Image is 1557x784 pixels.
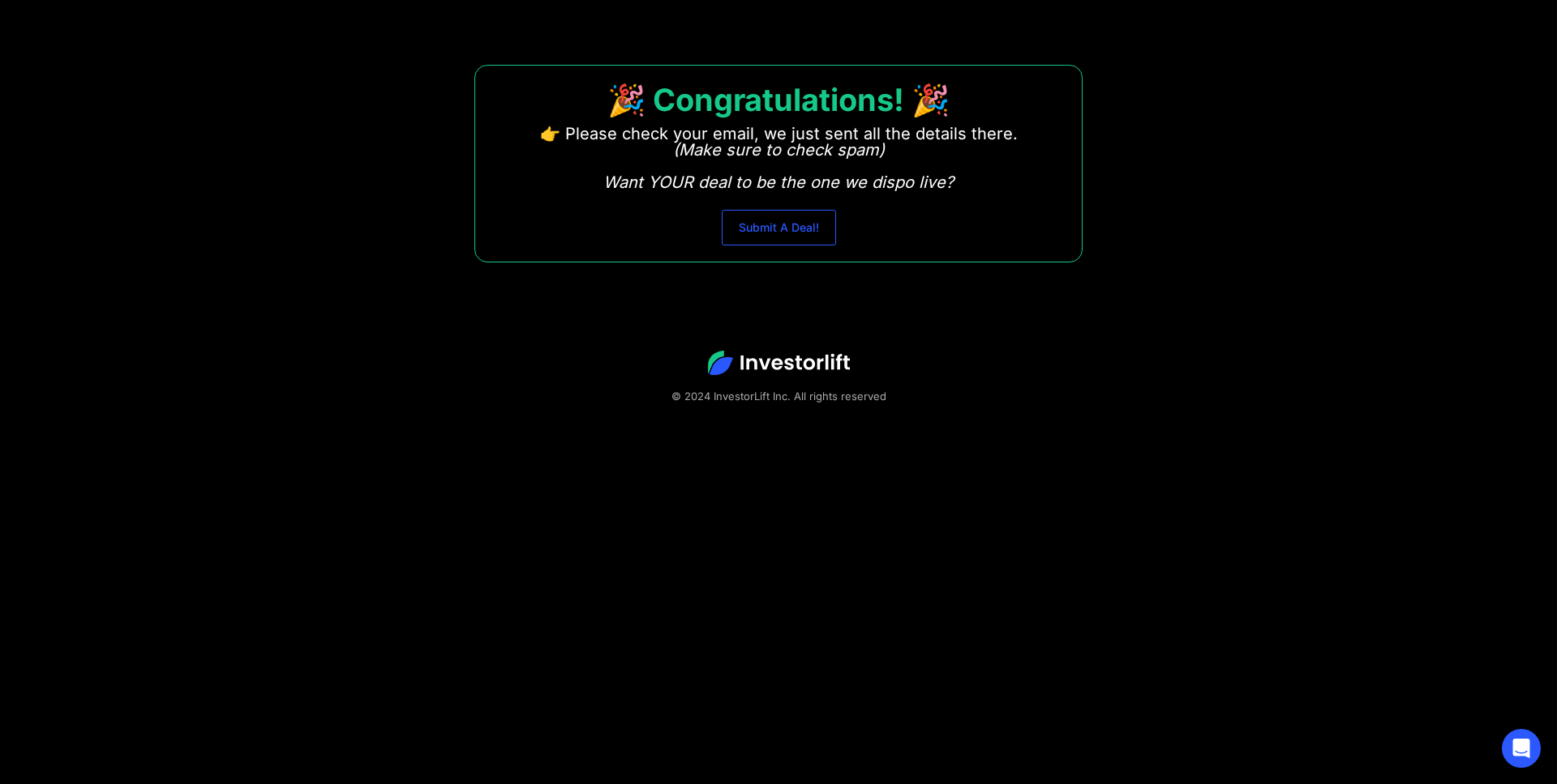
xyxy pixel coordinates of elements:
strong: 🎉 Congratulations! 🎉 [607,81,950,118]
em: (Make sure to check spam) Want YOUR deal to be the one we dispo live? [603,140,954,192]
p: 👉 Please check your email, we just sent all the details there. ‍ [540,126,1018,190]
div: © 2024 InvestorLift Inc. All rights reserved [57,388,1500,404]
div: Open Intercom Messenger [1502,729,1541,768]
a: Submit A Deal! [722,210,836,245]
